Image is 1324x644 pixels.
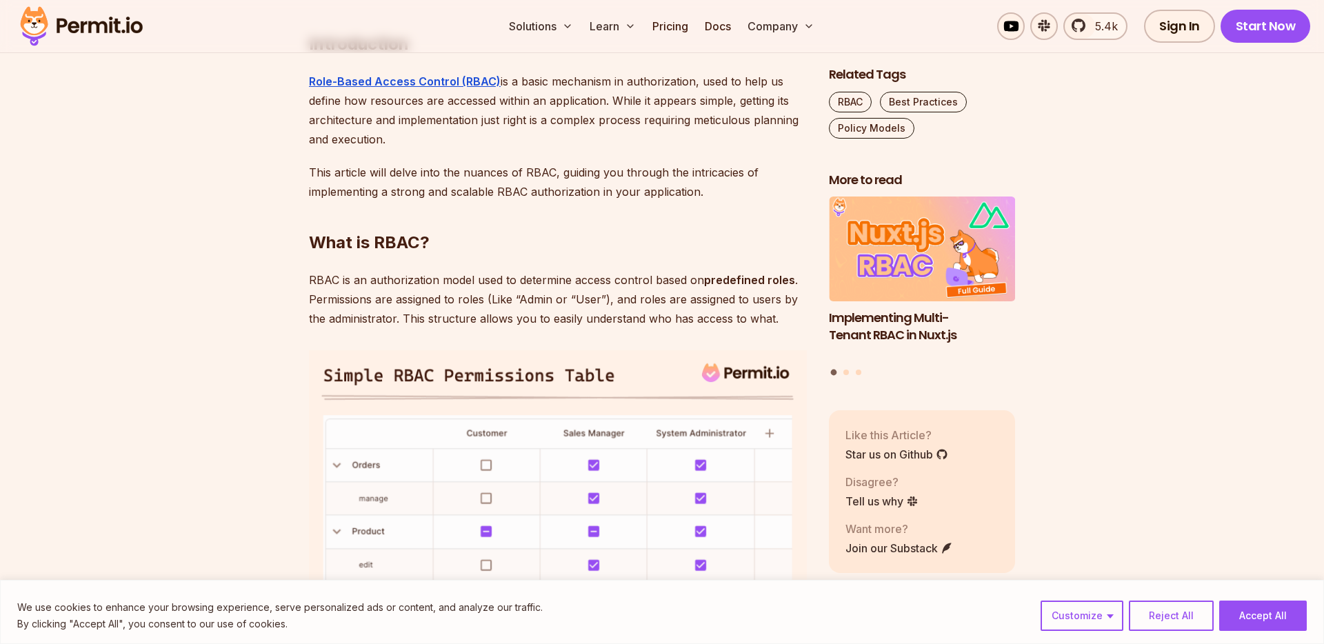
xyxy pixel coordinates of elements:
[829,310,1015,344] h3: Implementing Multi-Tenant RBAC in Nuxt.js
[845,521,953,537] p: Want more?
[843,370,849,375] button: Go to slide 2
[742,12,820,40] button: Company
[699,12,736,40] a: Docs
[829,197,1015,378] div: Posts
[1144,10,1215,43] a: Sign In
[845,446,948,463] a: Star us on Github
[704,273,795,287] strong: predefined roles
[845,493,919,510] a: Tell us why
[309,34,409,54] strong: Introduction
[1063,12,1127,40] a: 5.4k
[1221,10,1311,43] a: Start Now
[1041,601,1123,631] button: Customize
[1087,18,1118,34] span: 5.4k
[14,3,149,50] img: Permit logo
[309,74,501,88] a: Role-Based Access Control (RBAC)
[829,118,914,139] a: Policy Models
[856,370,861,375] button: Go to slide 3
[1219,601,1307,631] button: Accept All
[1129,601,1214,631] button: Reject All
[503,12,579,40] button: Solutions
[831,370,837,376] button: Go to slide 1
[829,92,872,112] a: RBAC
[584,12,641,40] button: Learn
[309,72,807,149] p: is a basic mechanism in authorization, used to help us define how resources are accessed within a...
[845,474,919,490] p: Disagree?
[829,197,1015,361] li: 1 of 3
[647,12,694,40] a: Pricing
[880,92,967,112] a: Best Practices
[17,616,543,632] p: By clicking "Accept All", you consent to our use of cookies.
[309,163,807,201] p: This article will delve into the nuances of RBAC, guiding you through the intricacies of implemen...
[17,599,543,616] p: We use cookies to enhance your browsing experience, serve personalized ads or content, and analyz...
[845,540,953,556] a: Join our Substack
[309,232,430,252] strong: What is RBAC?
[829,66,1015,83] h2: Related Tags
[309,270,807,328] p: RBAC is an authorization model used to determine access control based on . Permissions are assign...
[829,172,1015,189] h2: More to read
[829,197,1015,302] img: Implementing Multi-Tenant RBAC in Nuxt.js
[829,197,1015,361] a: Implementing Multi-Tenant RBAC in Nuxt.jsImplementing Multi-Tenant RBAC in Nuxt.js
[845,427,948,443] p: Like this Article?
